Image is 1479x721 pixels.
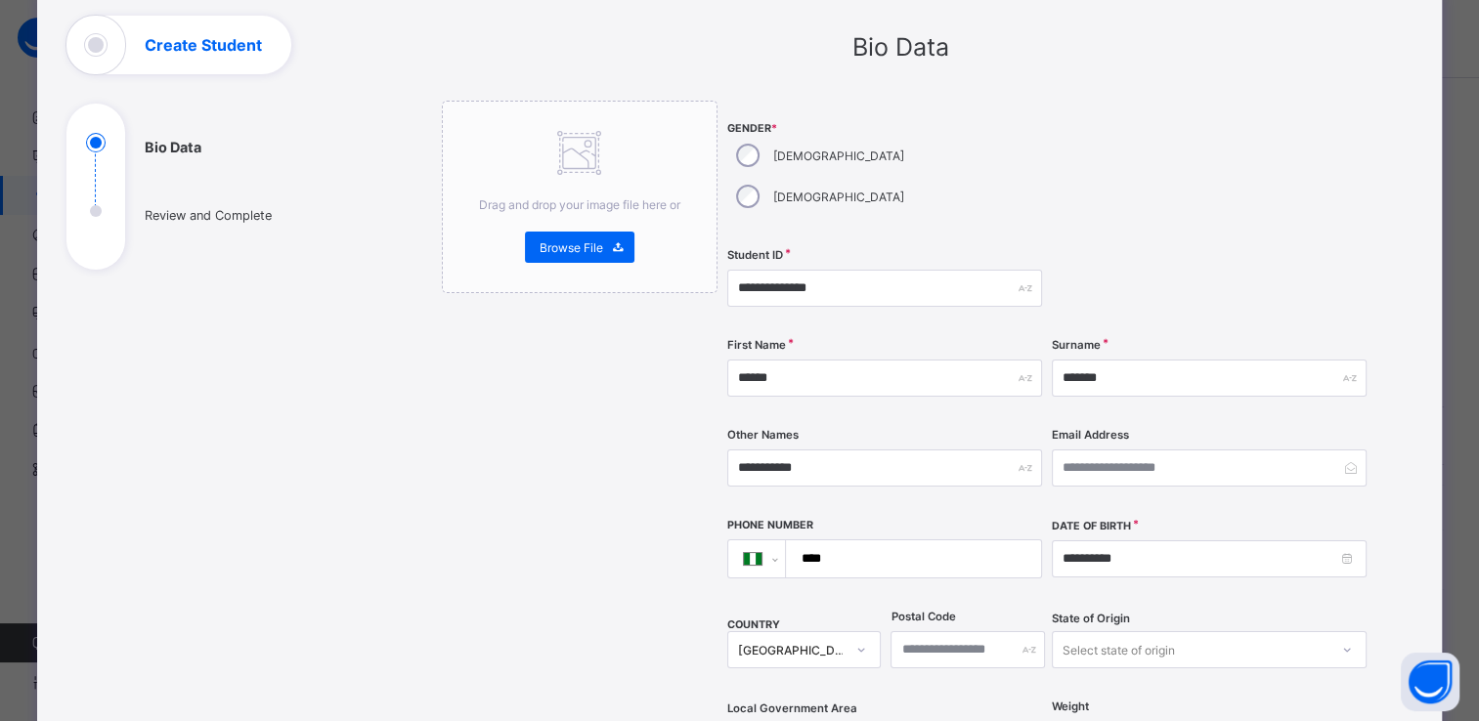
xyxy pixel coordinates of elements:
[442,101,718,293] div: Drag and drop your image file here orBrowse File
[738,643,846,657] div: [GEOGRAPHIC_DATA]
[852,32,949,62] span: Bio Data
[1052,612,1130,625] span: State of Origin
[727,618,780,631] span: COUNTRY
[727,701,857,715] span: Local Government Area
[1052,700,1089,713] label: Weight
[727,428,799,442] label: Other Names
[727,122,1042,135] span: Gender
[727,338,786,352] label: First Name
[773,148,904,163] label: [DEMOGRAPHIC_DATA]
[1052,338,1101,352] label: Surname
[727,248,783,262] label: Student ID
[891,610,955,623] label: Postal Code
[727,519,813,531] label: Phone Number
[479,197,680,212] span: Drag and drop your image file here or
[1052,520,1131,532] label: Date of Birth
[145,37,262,53] h1: Create Student
[1052,428,1129,442] label: Email Address
[773,190,904,204] label: [DEMOGRAPHIC_DATA]
[1063,631,1175,668] div: Select state of origin
[540,240,603,255] span: Browse File
[1401,653,1459,711] button: Open asap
